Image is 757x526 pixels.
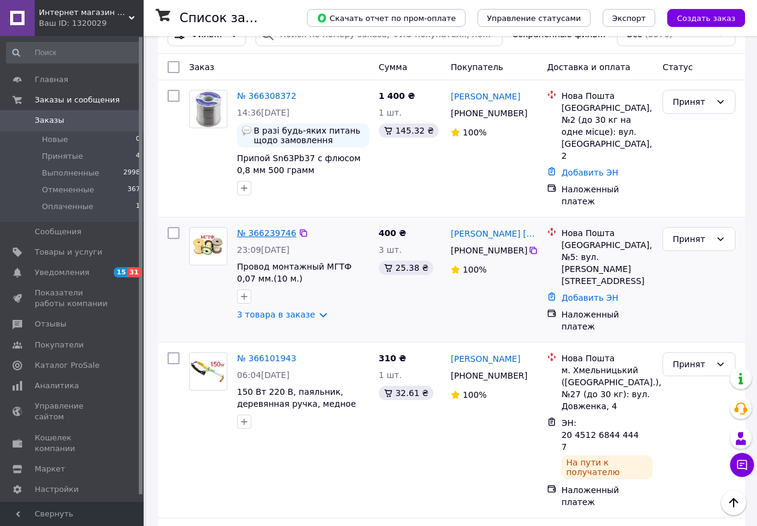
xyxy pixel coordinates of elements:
button: Наверх [721,490,746,515]
span: Новые [42,134,68,145]
span: Скачать отчет по пром-оплате [317,13,456,23]
a: 150 Вт 220 В, паяльник, деревянная ручка, медное жало изогнутое [237,387,356,421]
span: В разі будь-яких питань щодо замовлення телефонуйте, будь ласка, на цей номер - 063 305 48 53 [254,126,364,145]
span: 0 [136,134,140,145]
a: Фото товару [189,352,227,391]
a: № 366239746 [237,228,296,238]
div: Наложенный платеж [561,484,653,508]
span: 100% [463,390,487,400]
a: Добавить ЭН [561,293,618,303]
span: Сообщения [35,226,81,237]
span: [PHONE_NUMBER] [451,371,527,380]
span: Заказы и сообщения [35,95,120,105]
span: Статус [662,62,693,72]
span: Интернет магазин электронных компонентов "Electronic.in.ua" [39,7,129,18]
span: [PHONE_NUMBER] [451,108,527,118]
div: 25.38 ₴ [379,261,433,275]
span: Каталог ProSale [35,360,99,371]
span: 1 шт. [379,108,402,117]
a: [PERSON_NAME] [451,90,520,102]
div: 32.61 ₴ [379,386,433,400]
div: На пути к получателю [561,455,653,479]
div: Принят [673,232,711,246]
img: Фото товару [190,234,227,259]
div: Нова Пошта [561,90,653,102]
span: Товары и услуги [35,247,102,258]
div: [GEOGRAPHIC_DATA], №5: вул. [PERSON_NAME][STREET_ADDRESS] [561,239,653,287]
div: 145.32 ₴ [379,123,439,138]
div: Ваш ID: 1320029 [39,18,144,29]
button: Экспорт [603,9,655,27]
a: Добавить ЭН [561,168,618,177]
button: Чат с покупателем [730,453,754,477]
button: Скачать отчет по пром-оплате [307,9,466,27]
span: Доставка и оплата [547,62,630,72]
div: Принят [673,95,711,108]
div: Наложенный платеж [561,309,653,332]
span: Создать заказ [677,14,735,23]
span: Покупатель [451,62,503,72]
div: Принят [673,358,711,371]
a: [PERSON_NAME] [PERSON_NAME] [451,228,537,240]
img: Фото товару [190,359,227,384]
span: 100% [463,265,487,274]
span: Отмененные [42,185,94,195]
span: 4 [136,151,140,162]
a: Фото товару [189,227,227,265]
a: [PERSON_NAME] [451,353,520,365]
span: 31 [127,267,141,277]
span: Управление статусами [487,14,581,23]
span: 400 ₴ [379,228,406,238]
img: :speech_balloon: [242,126,251,135]
img: Фото товару [194,90,222,128]
a: Провод монтажный МГТФ 0,07 мм.(10 м.) неэкранированный, розовый [237,262,364,295]
span: Управление сайтом [35,401,111,422]
a: 3 товара в заказе [237,310,315,319]
span: Экспорт [612,14,646,23]
span: 310 ₴ [379,353,406,363]
span: 15 [114,267,127,277]
button: Создать заказ [667,9,745,27]
button: Управление статусами [478,9,591,27]
span: [PHONE_NUMBER] [451,246,527,255]
span: 23:09[DATE] [237,245,290,255]
a: Создать заказ [655,13,745,22]
a: № 366308372 [237,91,296,101]
span: ЭН: 20 4512 6844 4447 [561,418,639,452]
span: Выполненные [42,168,99,179]
span: Настройки [35,484,78,495]
span: Сумма [379,62,408,72]
input: Поиск [6,42,141,64]
div: [GEOGRAPHIC_DATA], №2 (до 30 кг на одне місце): вул. [GEOGRAPHIC_DATA], 2 [561,102,653,162]
a: Фото товару [189,90,227,128]
span: 1 [136,201,140,212]
span: Отзывы [35,319,66,329]
a: № 366101943 [237,353,296,363]
span: Принятые [42,151,83,162]
span: Показатели работы компании [35,288,111,309]
span: Заказы [35,115,64,126]
span: Главная [35,74,68,85]
span: Маркет [35,464,65,474]
span: 14:36[DATE] [237,108,290,117]
span: 1 шт. [379,370,402,380]
div: Наложенный платеж [561,183,653,207]
a: Припой Sn63Pb37 с флюсом 0,8 мм 500 грамм безотмывный [237,153,361,187]
span: 06:04[DATE] [237,370,290,380]
span: 2998 [123,168,140,179]
span: Заказ [189,62,214,72]
div: Нова Пошта [561,227,653,239]
span: Кошелек компании [35,433,111,454]
h1: Список заказов [180,11,282,25]
span: Покупатели [35,340,84,350]
span: 367 [127,185,140,195]
span: 3 шт. [379,245,402,255]
span: 100% [463,128,487,137]
span: 1 400 ₴ [379,91,415,101]
div: Нова Пошта [561,352,653,364]
span: Уведомления [35,267,89,278]
span: Оплаченные [42,201,93,212]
